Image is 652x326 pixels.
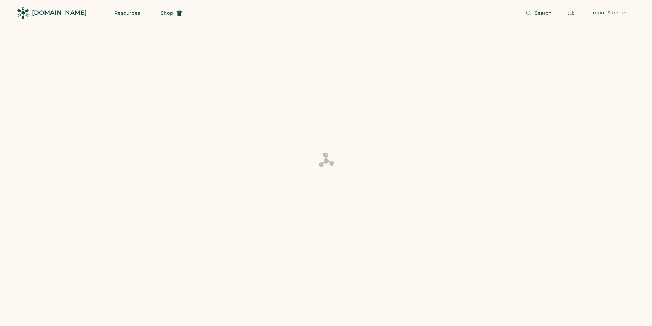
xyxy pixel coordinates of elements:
img: Rendered Logo - Screens [17,7,29,19]
img: Platens-Black-Loader-Spin-rich%20black.webp [318,152,334,169]
button: Search [517,6,560,20]
button: Shop [152,6,191,20]
span: Shop [161,11,174,15]
div: Login [590,10,605,16]
button: Resources [106,6,148,20]
div: [DOMAIN_NAME] [32,9,87,17]
span: Search [535,11,552,15]
div: | Sign up [604,10,627,16]
button: Retrieve an order [564,6,578,20]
